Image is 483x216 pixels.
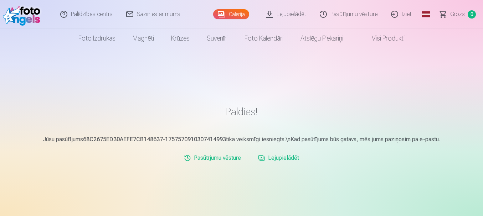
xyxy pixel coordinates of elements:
p: Jūsu pasūtījums tika veiksmīgi iesniegts.\nKad pasūtījums būs gatavs, mēs jums paziņosim pa e-pastu. [34,135,450,144]
a: Atslēgu piekariņi [292,28,352,48]
a: Visi produkti [352,28,413,48]
b: 68C2675ED30AEFE7CB148637-1757570910307414993 [83,136,226,143]
a: Galerija [213,9,249,19]
a: Suvenīri [198,28,236,48]
img: /fa1 [3,3,44,26]
a: Lejupielādēt [255,151,302,165]
span: Grozs [450,10,465,19]
a: Krūzes [163,28,198,48]
a: Pasūtījumu vēsture [181,151,244,165]
a: Foto kalendāri [236,28,292,48]
a: Magnēti [124,28,163,48]
a: Foto izdrukas [70,28,124,48]
span: 0 [468,10,476,19]
h1: Paldies! [34,105,450,118]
